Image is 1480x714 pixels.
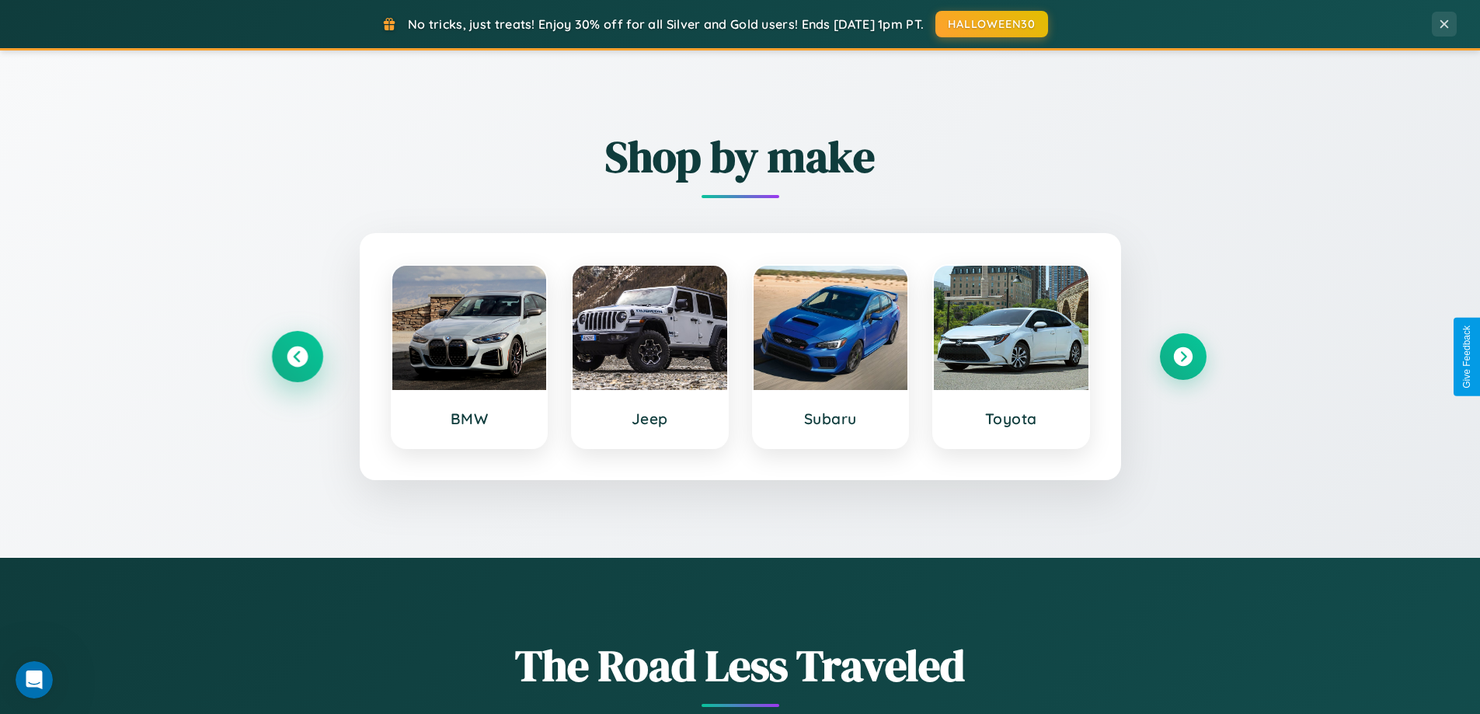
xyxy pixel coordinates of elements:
[408,409,531,428] h3: BMW
[408,16,924,32] span: No tricks, just treats! Enjoy 30% off for all Silver and Gold users! Ends [DATE] 1pm PT.
[274,636,1207,695] h1: The Road Less Traveled
[1461,326,1472,388] div: Give Feedback
[274,127,1207,186] h2: Shop by make
[935,11,1048,37] button: HALLOWEEN30
[588,409,712,428] h3: Jeep
[16,661,53,698] iframe: Intercom live chat
[949,409,1073,428] h3: Toyota
[769,409,893,428] h3: Subaru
